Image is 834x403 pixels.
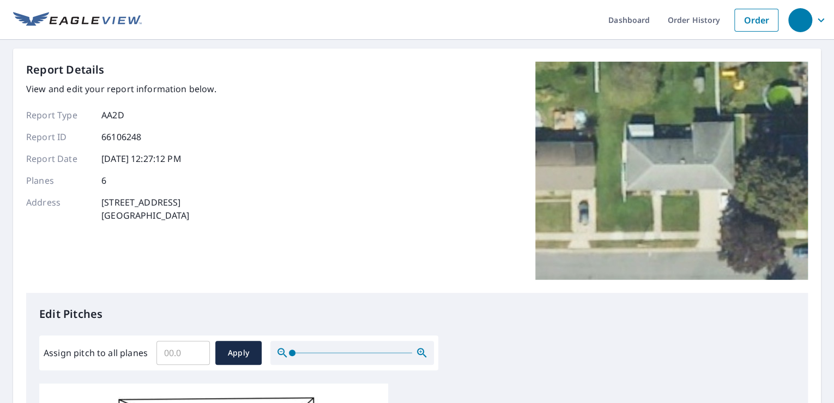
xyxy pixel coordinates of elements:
p: Edit Pitches [39,306,795,322]
p: AA2D [101,109,124,122]
a: Order [734,9,778,32]
button: Apply [215,341,262,365]
p: Report ID [26,130,92,143]
p: View and edit your report information below. [26,82,216,95]
p: [STREET_ADDRESS] [GEOGRAPHIC_DATA] [101,196,190,222]
img: Top image [535,62,808,280]
p: 6 [101,174,106,187]
span: Apply [224,346,253,360]
p: Report Date [26,152,92,165]
img: EV Logo [13,12,142,28]
p: 66106248 [101,130,141,143]
p: Address [26,196,92,222]
p: Planes [26,174,92,187]
p: Report Details [26,62,105,78]
label: Assign pitch to all planes [44,346,148,359]
input: 00.0 [156,338,210,368]
p: Report Type [26,109,92,122]
p: [DATE] 12:27:12 PM [101,152,182,165]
